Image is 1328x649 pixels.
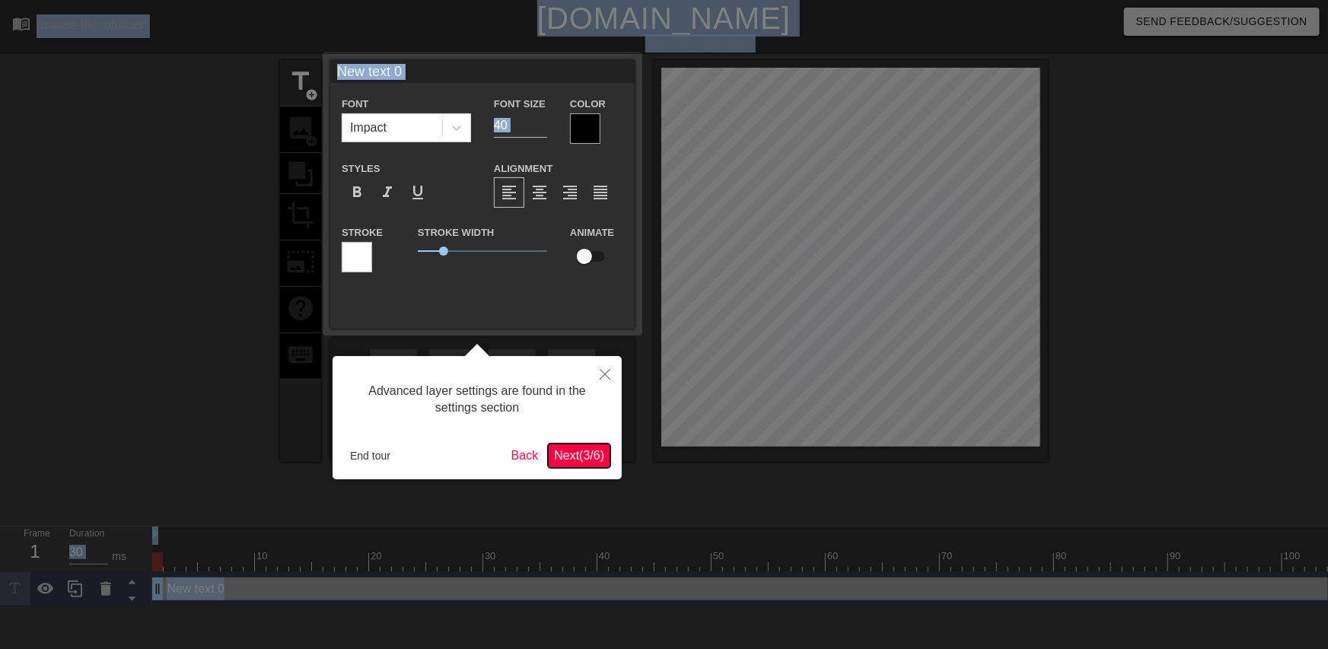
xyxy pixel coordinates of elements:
button: Next [548,444,610,468]
button: Close [588,356,622,391]
button: Back [505,444,545,468]
div: Advanced layer settings are found in the settings section [344,367,610,432]
span: Next ( 3 / 6 ) [554,449,604,462]
button: End tour [344,444,396,467]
